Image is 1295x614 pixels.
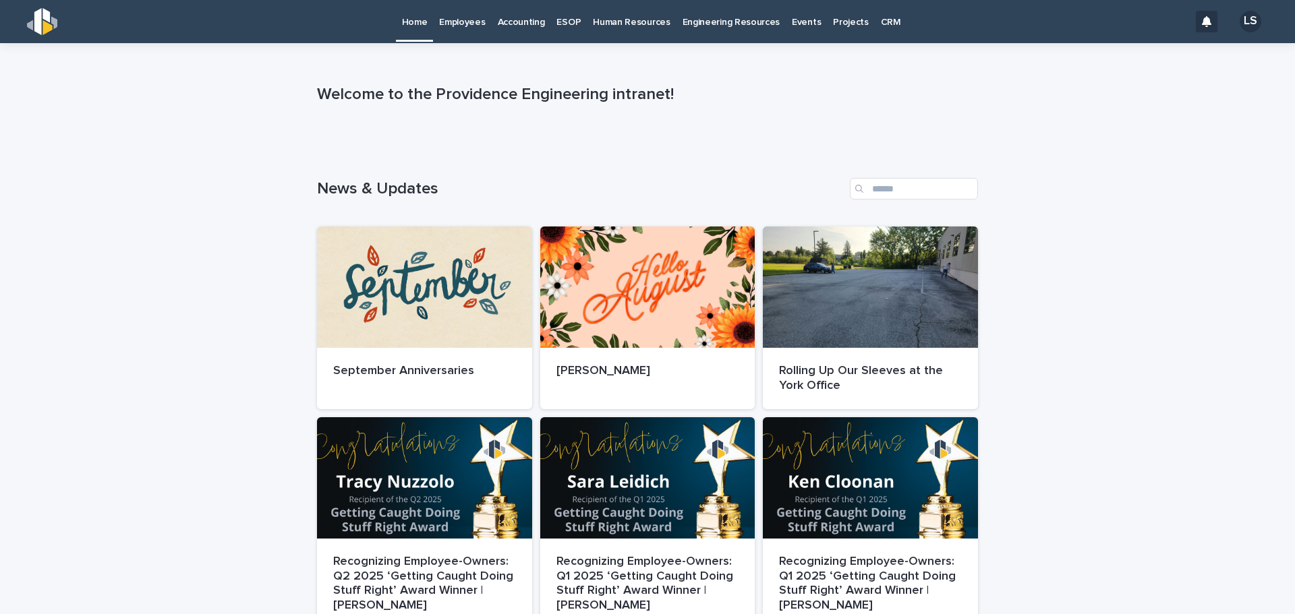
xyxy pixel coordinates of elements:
[556,364,739,379] p: [PERSON_NAME]
[763,226,978,409] a: Rolling Up Our Sleeves at the York Office
[779,364,962,393] p: Rolling Up Our Sleeves at the York Office
[27,8,57,35] img: s5b5MGTdWwFoU4EDV7nw
[333,364,516,379] p: September Anniversaries
[1240,11,1261,32] div: LS
[333,555,516,613] p: Recognizing Employee-Owners: Q2 2025 ‘Getting Caught Doing Stuff Right’ Award Winner | [PERSON_NAME]
[779,555,962,613] p: Recognizing Employee-Owners: Q1 2025 ‘Getting Caught Doing Stuff Right’ Award Winner | [PERSON_NAME]
[556,555,739,613] p: Recognizing Employee-Owners: Q1 2025 ‘Getting Caught Doing Stuff Right’ Award Winner | [PERSON_NAME]
[317,85,973,104] p: Welcome to the Providence Engineering intranet!
[317,179,844,199] h1: News & Updates
[317,226,532,409] a: September Anniversaries
[540,226,755,409] a: [PERSON_NAME]
[850,178,978,199] input: Search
